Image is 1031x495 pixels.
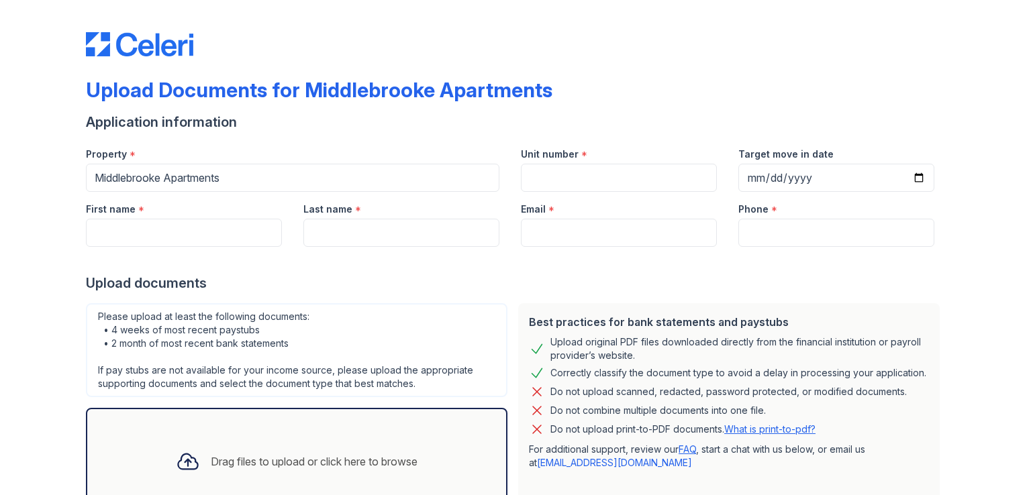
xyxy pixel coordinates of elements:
[738,148,834,161] label: Target move in date
[303,203,352,216] label: Last name
[724,423,816,435] a: What is print-to-pdf?
[86,78,552,102] div: Upload Documents for Middlebrooke Apartments
[211,453,418,470] div: Drag files to upload or click here to browse
[550,423,816,436] p: Do not upload print-to-PDF documents.
[550,365,926,381] div: Correctly classify the document type to avoid a delay in processing your application.
[86,203,136,216] label: First name
[86,274,945,292] div: Upload documents
[86,32,193,56] img: CE_Logo_Blue-a8612792a0a2168367f1c8372b55b34899dd931a85d93a1a3d3e32e68fde9ad4.png
[529,443,929,470] p: For additional support, review our , start a chat with us below, or email us at
[537,457,692,468] a: [EMAIL_ADDRESS][DOMAIN_NAME]
[529,314,929,330] div: Best practices for bank statements and paystubs
[679,443,696,455] a: FAQ
[738,203,769,216] label: Phone
[86,113,945,131] div: Application information
[521,148,579,161] label: Unit number
[550,335,929,362] div: Upload original PDF files downloaded directly from the financial institution or payroll provider’...
[550,402,766,419] div: Do not combine multiple documents into one file.
[86,303,507,397] div: Please upload at least the following documents: • 4 weeks of most recent paystubs • 2 month of mo...
[550,384,907,400] div: Do not upload scanned, redacted, password protected, or modified documents.
[521,203,546,216] label: Email
[86,148,127,161] label: Property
